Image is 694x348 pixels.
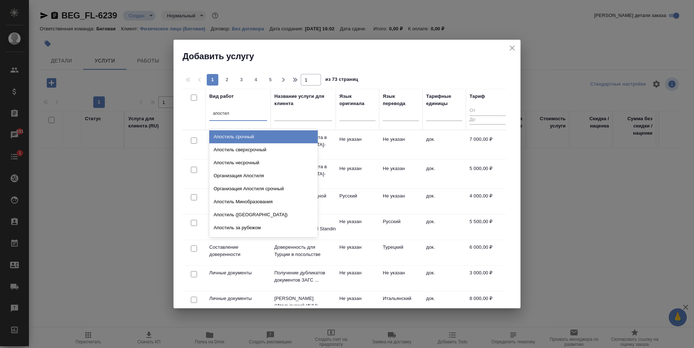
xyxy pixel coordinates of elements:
div: Вид работ [209,93,234,100]
div: Название услуги для клиента [274,93,332,107]
p: Доверенность для Турции в посольстве [274,244,332,258]
input: До [470,116,506,125]
span: 2 [221,76,233,83]
div: Апостиль срочный [209,130,318,143]
div: Апостиль Минобразования [209,195,318,208]
td: док. [423,132,466,157]
button: 5 [265,74,276,86]
p: Личные документы [209,269,267,277]
td: 3 000,00 ₽ [466,266,509,291]
button: 2 [221,74,233,86]
p: [PERSON_NAME] (Итальянский ИНН) [274,295,332,309]
button: 3 [236,74,247,86]
td: док. [423,291,466,317]
td: Не указан [336,161,379,187]
td: Не указан [379,161,423,187]
div: Апостиль ([GEOGRAPHIC_DATA]) [209,208,318,221]
div: Тариф [470,93,485,100]
td: 8 000,00 ₽ [466,291,509,317]
td: 4 000,00 ₽ [466,189,509,214]
div: Организация Апостиля срочный [209,182,318,195]
span: 4 [250,76,262,83]
div: Апостиль за рубежом [209,221,318,234]
h2: Добавить услугу [183,51,520,62]
td: Не указан [336,240,379,265]
td: Русский [336,189,379,214]
td: Русский [379,214,423,240]
span: из 73 страниц [325,75,358,86]
span: 3 [236,76,247,83]
td: Итальянский [379,291,423,317]
td: Турецкий [379,240,423,265]
td: 5 000,00 ₽ [466,161,509,187]
div: Язык оригинала [339,93,376,107]
td: док. [423,161,466,187]
div: Тарифные единицы [426,93,462,107]
td: Не указан [336,132,379,157]
td: Не указан [379,132,423,157]
span: 5 [265,76,276,83]
div: Апостиль сверхсрочный [209,143,318,156]
div: Организация Апостиля [209,169,318,182]
td: 6 000,00 ₽ [466,240,509,265]
td: 7 000,00 ₽ [466,132,509,157]
div: Апостиль несрочный [209,156,318,169]
td: Не указан [336,266,379,291]
td: Не указан [379,266,423,291]
td: Не указан [336,214,379,240]
div: Справка МВД+апостиль_Грозный - 14 дней [209,234,318,247]
td: док. [423,240,466,265]
button: 4 [250,74,262,86]
td: Не указан [336,291,379,317]
td: док. [423,214,466,240]
td: Не указан [379,189,423,214]
td: док. [423,189,466,214]
td: 5 500,00 ₽ [466,214,509,240]
p: Получение дубликатов документов ЗАГС ... [274,269,332,284]
div: Язык перевода [383,93,419,107]
p: Составление доверенности [209,244,267,258]
button: close [507,43,518,53]
p: Сертификат Гуд Стендинг (Good Standin... [274,218,332,232]
input: От [470,106,506,116]
td: док. [423,266,466,291]
p: Личные документы [209,295,267,302]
